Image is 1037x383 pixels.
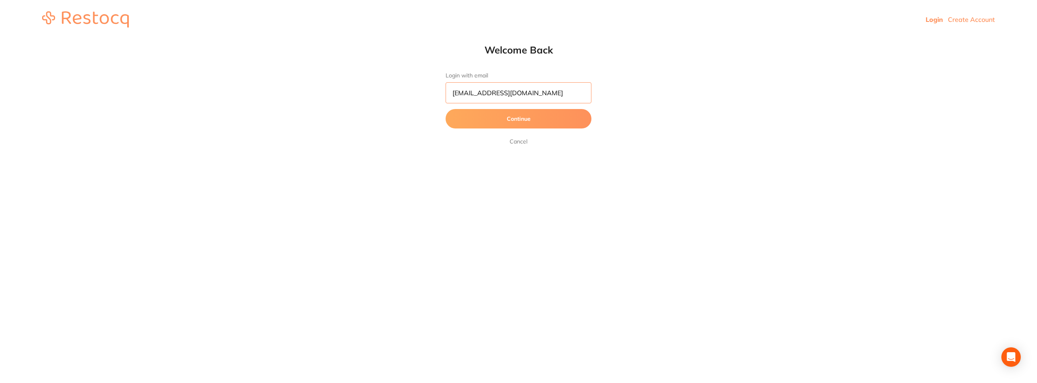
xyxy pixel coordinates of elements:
[446,72,591,79] label: Login with email
[446,109,591,128] button: Continue
[429,44,608,56] h1: Welcome Back
[508,137,529,146] a: Cancel
[926,15,943,24] a: Login
[42,11,129,28] img: restocq_logo.svg
[948,15,995,24] a: Create Account
[1001,347,1021,367] div: Open Intercom Messenger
